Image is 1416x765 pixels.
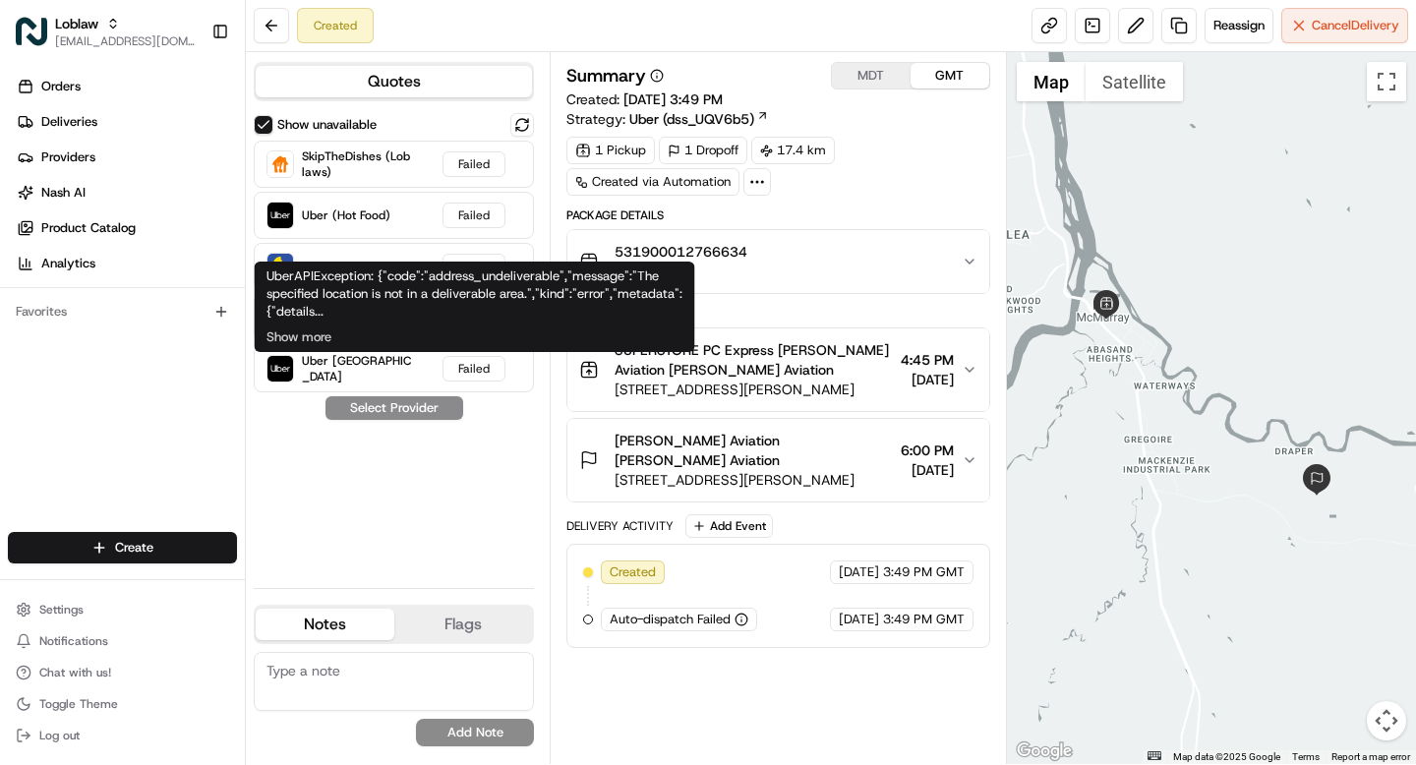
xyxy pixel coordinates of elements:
[41,188,77,223] img: 1732323095091-59ea418b-cfe3-43c8-9ae0-d0d06d6fd42c
[302,207,390,223] span: Uber (Hot Food)
[302,148,410,180] span: SkipTheDishes (Loblaws)
[1205,8,1273,43] button: Reassign
[267,356,293,382] img: Uber Canada
[139,487,238,502] a: Powered byPylon
[883,611,965,628] span: 3:49 PM GMT
[566,109,769,129] div: Strategy:
[566,306,989,322] div: Location Details
[1367,701,1406,740] button: Map camera controls
[1173,751,1280,762] span: Map data ©2025 Google
[115,539,153,557] span: Create
[61,358,261,374] span: [PERSON_NAME] [PERSON_NAME]
[334,194,358,217] button: Start new chat
[302,259,368,274] span: Click2Order
[8,8,204,55] button: LoblawLoblaw[EMAIL_ADDRESS][DOMAIN_NAME]
[39,440,150,459] span: Knowledge Base
[55,33,196,49] span: [EMAIL_ADDRESS][DOMAIN_NAME]
[8,659,237,686] button: Chat with us!
[610,563,656,581] span: Created
[839,563,879,581] span: [DATE]
[567,419,988,501] button: [PERSON_NAME] Aviation [PERSON_NAME] Aviation[STREET_ADDRESS][PERSON_NAME]6:00 PM[DATE]
[174,305,214,321] span: [DATE]
[615,470,892,490] span: [STREET_ADDRESS][PERSON_NAME]
[39,696,118,712] span: Toggle Theme
[8,71,245,102] a: Orders
[567,230,988,293] button: 531900012766634CA$90.00
[255,262,695,352] div: UberAPIException: {"code":"address_undeliverable","message":"The specified location is not in a d...
[39,602,84,618] span: Settings
[55,14,98,33] button: Loblaw
[41,78,81,95] span: Orders
[166,441,182,457] div: 💻
[615,431,892,470] span: [PERSON_NAME] Aviation [PERSON_NAME] Aviation
[566,518,674,534] div: Delivery Activity
[186,440,316,459] span: API Documentation
[615,380,892,399] span: [STREET_ADDRESS][PERSON_NAME]
[442,254,505,279] div: Failed
[394,609,533,640] button: Flags
[39,633,108,649] span: Notifications
[266,328,331,346] button: Show more
[39,728,80,743] span: Log out
[566,89,723,109] span: Created:
[623,90,723,108] span: [DATE] 3:49 PM
[832,63,911,88] button: MDT
[615,242,747,262] span: 531900012766634
[911,63,989,88] button: GMT
[41,219,136,237] span: Product Catalog
[275,358,316,374] span: [DATE]
[163,305,170,321] span: •
[629,109,754,129] span: Uber (dss_UQV6b5)
[267,203,293,228] img: Uber (Hot Food)
[158,432,324,467] a: 💻API Documentation
[51,127,324,147] input: Clear
[1213,17,1265,34] span: Reassign
[20,286,51,318] img: Grace Nketiah
[1292,751,1320,762] a: Terms
[196,488,238,502] span: Pylon
[901,441,954,460] span: 6:00 PM
[615,340,892,380] span: SUPERSTORE PC Express [PERSON_NAME] Aviation [PERSON_NAME] Aviation
[685,514,773,538] button: Add Event
[265,358,271,374] span: •
[1017,62,1086,101] button: Show street map
[61,305,159,321] span: [PERSON_NAME]
[901,350,954,370] span: 4:45 PM
[88,188,323,207] div: Start new chat
[20,339,51,371] img: Shah Alam
[88,207,270,223] div: We're available if you need us!
[566,137,655,164] div: 1 Pickup
[267,151,293,177] img: SkipTheDishes (Loblaws)
[302,353,411,384] span: Uber [GEOGRAPHIC_DATA]
[567,328,988,411] button: SUPERSTORE PC Express [PERSON_NAME] Aviation [PERSON_NAME] Aviation[STREET_ADDRESS][PERSON_NAME]4...
[267,254,293,279] img: Click2Order
[8,296,237,327] div: Favorites
[8,532,237,563] button: Create
[8,690,237,718] button: Toggle Theme
[566,67,646,85] h3: Summary
[442,356,505,382] div: Failed
[1331,751,1410,762] a: Report a map error
[41,113,97,131] span: Deliveries
[305,252,358,275] button: See all
[566,168,739,196] a: Created via Automation
[41,148,95,166] span: Providers
[277,116,377,134] label: Show unavailable
[883,563,965,581] span: 3:49 PM GMT
[1367,62,1406,101] button: Toggle fullscreen view
[659,137,747,164] div: 1 Dropoff
[8,248,245,279] a: Analytics
[39,306,55,322] img: 1736555255976-a54dd68f-1ca7-489b-9aae-adbdc363a1c4
[1012,738,1077,764] img: Google
[442,203,505,228] div: Failed
[1086,62,1183,101] button: Show satellite imagery
[8,212,245,244] a: Product Catalog
[839,611,879,628] span: [DATE]
[8,106,245,138] a: Deliveries
[629,109,769,129] a: Uber (dss_UQV6b5)
[20,20,59,59] img: Nash
[901,460,954,480] span: [DATE]
[41,255,95,272] span: Analytics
